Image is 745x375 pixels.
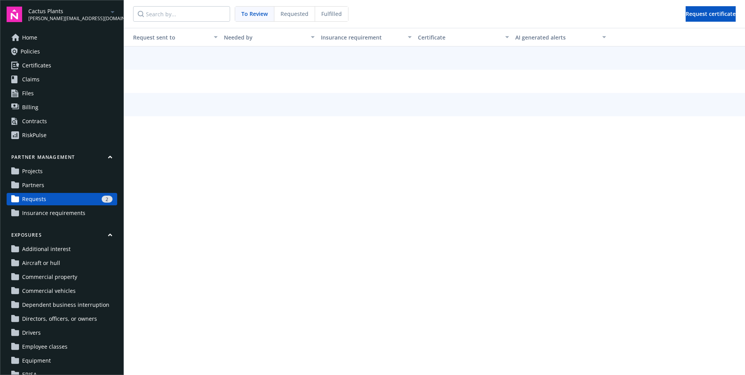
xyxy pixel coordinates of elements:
span: Employee classes [22,341,68,353]
div: RiskPulse [22,129,47,141]
a: Commercial property [7,271,117,283]
span: Aircraft or hull [22,257,60,269]
span: Dependent business interruption [22,299,109,311]
a: Drivers [7,327,117,339]
span: [PERSON_NAME][EMAIL_ADDRESS][DOMAIN_NAME] [28,15,108,22]
button: Cactus Plants[PERSON_NAME][EMAIL_ADDRESS][DOMAIN_NAME]arrowDropDown [28,7,117,22]
span: Partners [22,179,44,191]
span: Requests [22,193,46,205]
button: Needed by [221,28,318,46]
input: Search by... [133,6,230,22]
div: AI generated alerts [515,33,598,41]
a: Projects [7,165,117,177]
a: Directors, officers, or owners [7,313,117,325]
button: AI generated alerts [512,28,609,46]
a: Commercial vehicles [7,285,117,297]
span: Fulfilled [321,10,342,18]
a: arrowDropDown [108,7,117,16]
button: Partner management [7,154,117,163]
a: RiskPulse [7,129,117,141]
div: 2 [102,196,113,203]
span: Commercial property [22,271,77,283]
a: Claims [7,73,117,86]
span: Projects [22,165,43,177]
span: Home [22,31,37,44]
span: Additional interest [22,243,71,255]
a: Partners [7,179,117,191]
div: Request sent to [127,33,209,41]
span: To Review [241,10,268,18]
span: Commercial vehicles [22,285,76,297]
span: Equipment [22,354,51,367]
span: Directors, officers, or owners [22,313,97,325]
span: Billing [22,101,38,114]
a: Files [7,87,117,100]
a: Requests2 [7,193,117,205]
a: Contracts [7,115,117,127]
button: Certificate [415,28,512,46]
button: Insurance requirement [318,28,415,46]
span: Insurance requirements [22,207,85,219]
a: Billing [7,101,117,114]
a: Policies [7,45,117,58]
div: Certificate [418,33,500,41]
a: Certificates [7,59,117,72]
span: Requested [281,10,308,18]
span: Certificates [22,59,51,72]
a: Home [7,31,117,44]
img: navigator-logo.svg [7,7,22,22]
span: Files [22,87,34,100]
button: Exposures [7,232,117,241]
a: Insurance requirements [7,207,117,219]
span: Request certificate [686,10,736,17]
div: Insurance requirement [321,33,403,41]
div: Needed by [224,33,306,41]
button: Request certificate [686,6,736,22]
span: Drivers [22,327,41,339]
a: Additional interest [7,243,117,255]
div: Contracts [22,115,47,127]
span: Claims [22,73,40,86]
a: Aircraft or hull [7,257,117,269]
span: Policies [21,45,40,58]
a: Dependent business interruption [7,299,117,311]
a: Employee classes [7,341,117,353]
span: Cactus Plants [28,7,108,15]
a: Equipment [7,354,117,367]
